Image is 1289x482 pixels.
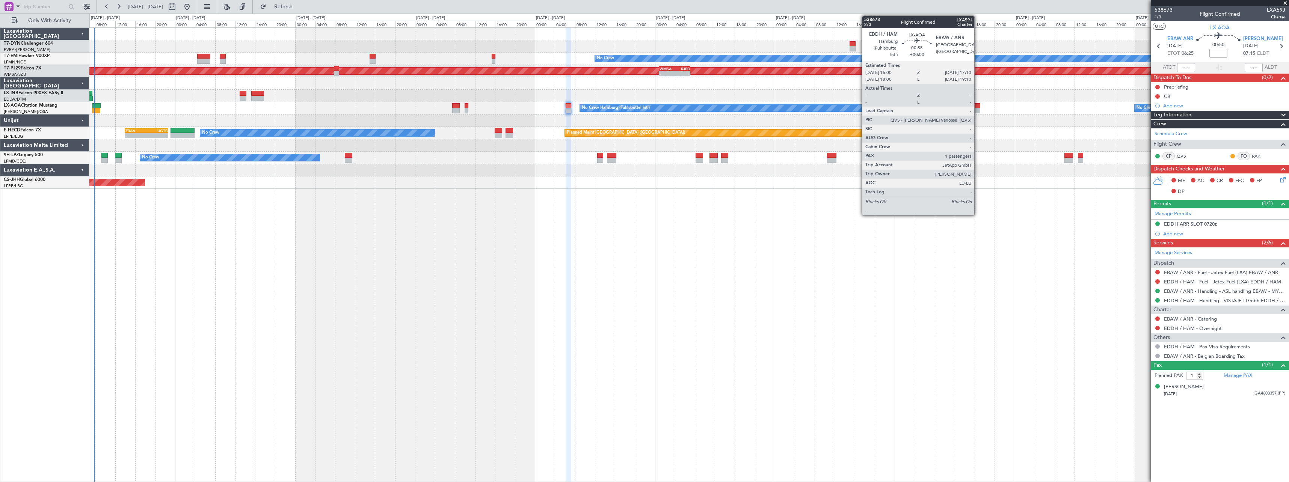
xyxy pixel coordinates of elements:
div: Planned Maint [GEOGRAPHIC_DATA] ([GEOGRAPHIC_DATA]) [567,127,685,139]
a: EBAW / ANR - Belgian Boarding Tax [1164,353,1245,359]
span: FFC [1235,177,1244,185]
div: - [660,71,675,76]
div: 00:00 [895,21,915,27]
a: LX-INBFalcon 900EX EASy II [4,91,63,95]
span: LX-AOA [4,103,21,108]
div: CP [1162,152,1175,160]
span: Pax [1153,361,1162,370]
div: 08:00 [935,21,955,27]
div: CB [1164,93,1170,99]
div: 20:00 [875,21,895,27]
span: Dispatch Checks and Weather [1153,165,1225,173]
a: [PERSON_NAME]/QSA [4,109,48,114]
span: Permits [1153,200,1171,208]
a: EDDH / HAM - Handling - VISTAJET Gmbh EDDH / HAM [1164,297,1285,304]
span: EBAW ANR [1167,35,1193,43]
div: No Crew [142,152,159,163]
span: 1/3 [1155,14,1173,20]
div: 04:00 [315,21,335,27]
div: No Crew Hamburg (Fuhlsbuttel Intl) [582,102,650,114]
div: RJBB [675,66,690,71]
span: T7-PJ29 [4,66,21,71]
div: 12:00 [595,21,615,27]
span: ATOT [1163,64,1175,71]
a: T7-DYNChallenger 604 [4,41,53,46]
span: (1/1) [1262,199,1273,207]
span: Dispatch [1153,259,1174,268]
div: 00:00 [1015,21,1035,27]
div: 00:00 [295,21,315,27]
span: [DATE] - [DATE] [128,3,163,10]
div: 20:00 [635,21,655,27]
div: Add new [1163,230,1285,237]
div: 00:00 [535,21,555,27]
span: T7-DYN [4,41,21,46]
a: WMSA/SZB [4,72,26,77]
span: LX-AOA [1210,24,1230,32]
div: 16:00 [855,21,875,27]
div: WMSA [909,66,924,71]
div: 08:00 [1055,21,1075,27]
span: 00:50 [1212,41,1224,49]
a: F-HECDFalcon 7X [4,128,41,133]
div: 12:00 [115,21,135,27]
a: Schedule Crew [1155,130,1187,138]
a: T7-EMIHawker 900XP [4,54,50,58]
span: ELDT [1257,50,1269,57]
div: 00:00 [655,21,675,27]
a: EBAW / ANR - Fuel - Jetex Fuel (LXA) EBAW / ANR [1164,269,1278,276]
div: 20:00 [395,21,415,27]
button: Only With Activity [8,15,82,27]
div: 12:00 [355,21,375,27]
div: [DATE] - [DATE] [536,15,565,21]
a: Manage PAX [1224,372,1252,380]
span: (0/2) [1262,74,1273,81]
div: - [894,71,909,76]
span: T7-EMI [4,54,18,58]
div: Add new [1163,102,1285,109]
div: 16:00 [375,21,395,27]
div: 12:00 [475,21,495,27]
div: 00:00 [775,21,795,27]
div: 16:00 [255,21,275,27]
div: RJBB [894,66,909,71]
div: 20:00 [1115,21,1135,27]
div: 12:00 [955,21,975,27]
a: LX-AOACitation Mustang [4,103,57,108]
span: (2/6) [1262,239,1273,247]
div: 16:00 [1095,21,1115,27]
button: Refresh [257,1,302,13]
a: EBAW / ANR - Catering [1164,316,1217,322]
div: 16:00 [615,21,635,27]
span: GA4603357 (PP) [1254,390,1285,397]
span: LXA59J [1267,6,1285,14]
a: CS-JHHGlobal 6000 [4,178,45,182]
div: 00:00 [415,21,435,27]
button: UTC [1153,23,1166,30]
div: - [146,133,168,138]
span: 07:15 [1243,50,1255,57]
div: 08:00 [815,21,835,27]
div: 04:00 [915,21,935,27]
span: ALDT [1265,64,1277,71]
div: 04:00 [1035,21,1055,27]
a: LFPB/LBG [4,183,23,189]
div: 20:00 [155,21,175,27]
div: 04:00 [435,21,455,27]
div: 08:00 [695,21,715,27]
span: Others [1153,333,1170,342]
span: [PERSON_NAME] [1243,35,1283,43]
span: 9H-LPZ [4,153,19,157]
span: CS-JHH [4,178,20,182]
span: MF [1178,177,1185,185]
div: 12:00 [835,21,855,27]
span: [DATE] [1243,42,1259,50]
div: [DATE] - [DATE] [416,15,445,21]
div: EDDH ARR SLOT 0720z [1164,221,1217,227]
a: Manage Services [1155,249,1192,257]
span: Crew [1153,120,1166,128]
span: [DATE] [1164,391,1177,397]
div: 04:00 [555,21,575,27]
div: UGTB [146,128,168,133]
span: Only With Activity [20,18,79,23]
